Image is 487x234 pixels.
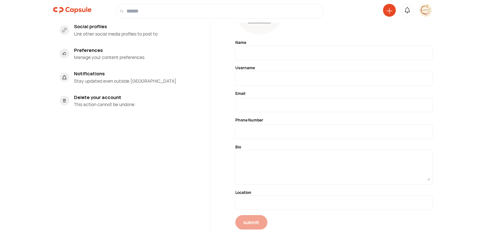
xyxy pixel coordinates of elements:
div: Manage your content preferences [74,54,144,61]
div: Location [235,190,433,196]
button: submit [235,215,267,230]
div: submit [243,219,259,226]
div: Stay updated even outside [GEOGRAPHIC_DATA] [74,78,176,84]
a: logo [53,4,92,19]
div: Social profiles [74,23,158,30]
img: resizeImage [419,4,432,17]
div: Link other social media profiles to post to [74,30,158,37]
div: Phone Number [235,117,433,123]
div: This action cannot be undone [74,101,134,108]
div: Preferences [74,47,144,54]
div: Notifications [74,70,176,78]
div: Username [235,65,433,71]
div: Name [235,40,433,46]
div: Bio [235,144,433,150]
img: logo [53,4,92,17]
div: Email [235,91,433,96]
div: Delete your account [74,94,134,101]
